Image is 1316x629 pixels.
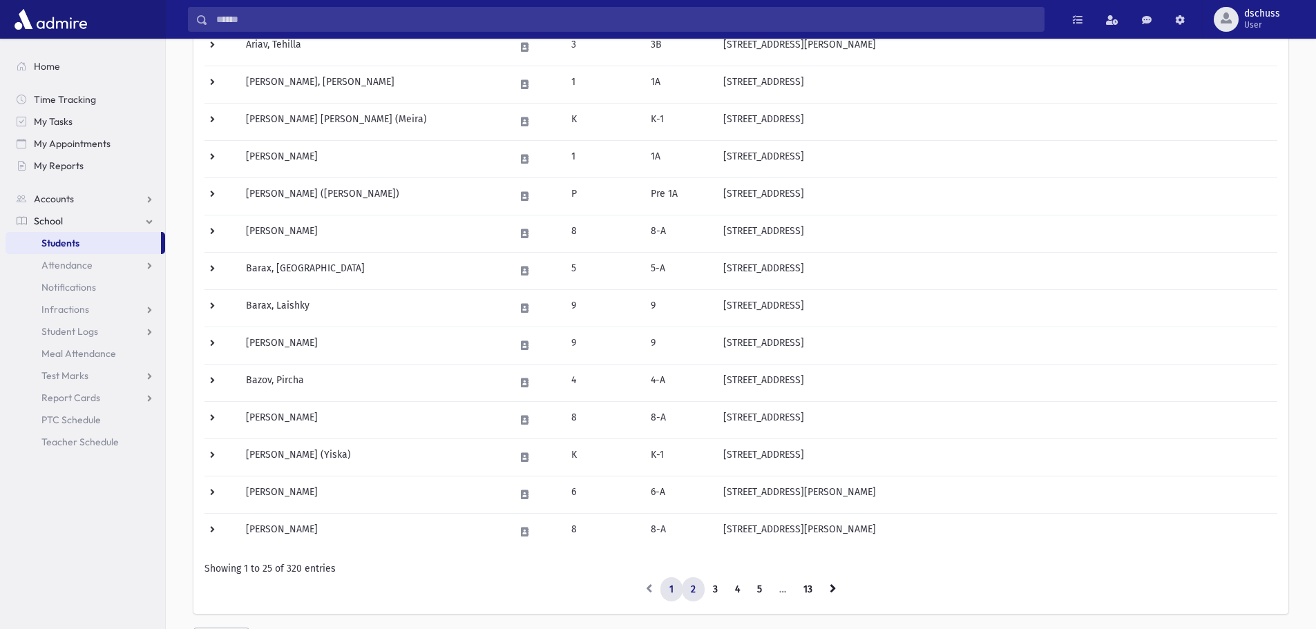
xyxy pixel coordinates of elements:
[34,93,96,106] span: Time Tracking
[682,577,705,602] a: 2
[238,66,506,103] td: [PERSON_NAME], [PERSON_NAME]
[41,237,79,249] span: Students
[1244,8,1280,19] span: dschuss
[238,401,506,438] td: [PERSON_NAME]
[6,409,165,431] a: PTC Schedule
[715,28,1277,66] td: [STREET_ADDRESS][PERSON_NAME]
[715,66,1277,103] td: [STREET_ADDRESS]
[6,55,165,77] a: Home
[6,298,165,320] a: Infractions
[715,252,1277,289] td: [STREET_ADDRESS]
[238,215,506,252] td: [PERSON_NAME]
[6,88,165,110] a: Time Tracking
[6,210,165,232] a: School
[41,369,88,382] span: Test Marks
[715,177,1277,215] td: [STREET_ADDRESS]
[34,137,111,150] span: My Appointments
[748,577,771,602] a: 5
[41,325,98,338] span: Student Logs
[563,103,642,140] td: K
[34,193,74,205] span: Accounts
[6,254,165,276] a: Attendance
[6,431,165,453] a: Teacher Schedule
[642,252,715,289] td: 5-A
[642,401,715,438] td: 8-A
[563,289,642,327] td: 9
[715,364,1277,401] td: [STREET_ADDRESS]
[41,347,116,360] span: Meal Attendance
[563,438,642,476] td: K
[715,513,1277,550] td: [STREET_ADDRESS][PERSON_NAME]
[6,276,165,298] a: Notifications
[6,110,165,133] a: My Tasks
[642,513,715,550] td: 8-A
[6,365,165,387] a: Test Marks
[563,401,642,438] td: 8
[11,6,90,33] img: AdmirePro
[642,438,715,476] td: K-1
[41,414,101,426] span: PTC Schedule
[563,364,642,401] td: 4
[6,133,165,155] a: My Appointments
[34,115,73,128] span: My Tasks
[238,327,506,364] td: [PERSON_NAME]
[642,177,715,215] td: Pre 1A
[238,140,506,177] td: [PERSON_NAME]
[563,513,642,550] td: 8
[238,513,506,550] td: [PERSON_NAME]
[642,140,715,177] td: 1A
[563,28,642,66] td: 3
[34,215,63,227] span: School
[704,577,727,602] a: 3
[41,281,96,293] span: Notifications
[238,28,506,66] td: Ariav, Tehilla
[642,364,715,401] td: 4-A
[715,401,1277,438] td: [STREET_ADDRESS]
[1244,19,1280,30] span: User
[34,159,84,172] span: My Reports
[238,103,506,140] td: [PERSON_NAME] [PERSON_NAME] (Meira)
[715,438,1277,476] td: [STREET_ADDRESS]
[563,66,642,103] td: 1
[41,303,89,316] span: Infractions
[642,327,715,364] td: 9
[642,476,715,513] td: 6-A
[238,476,506,513] td: [PERSON_NAME]
[642,215,715,252] td: 8-A
[642,103,715,140] td: K-1
[642,28,715,66] td: 3B
[238,177,506,215] td: [PERSON_NAME] ([PERSON_NAME])
[715,289,1277,327] td: [STREET_ADDRESS]
[204,561,1277,576] div: Showing 1 to 25 of 320 entries
[6,320,165,342] a: Student Logs
[726,577,749,602] a: 4
[642,66,715,103] td: 1A
[6,232,161,254] a: Students
[238,289,506,327] td: Barax, Laishky
[6,188,165,210] a: Accounts
[208,7,1044,32] input: Search
[41,259,93,271] span: Attendance
[238,438,506,476] td: [PERSON_NAME] (Yiska)
[715,140,1277,177] td: [STREET_ADDRESS]
[238,252,506,289] td: Barax, [GEOGRAPHIC_DATA]
[563,476,642,513] td: 6
[715,103,1277,140] td: [STREET_ADDRESS]
[34,60,60,72] span: Home
[6,342,165,365] a: Meal Attendance
[6,387,165,409] a: Report Cards
[563,215,642,252] td: 8
[660,577,683,602] a: 1
[6,155,165,177] a: My Reports
[563,140,642,177] td: 1
[715,327,1277,364] td: [STREET_ADDRESS]
[642,289,715,327] td: 9
[715,215,1277,252] td: [STREET_ADDRESS]
[41,436,119,448] span: Teacher Schedule
[715,476,1277,513] td: [STREET_ADDRESS][PERSON_NAME]
[563,177,642,215] td: P
[794,577,821,602] a: 13
[238,364,506,401] td: Bazov, Pircha
[563,327,642,364] td: 9
[563,252,642,289] td: 5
